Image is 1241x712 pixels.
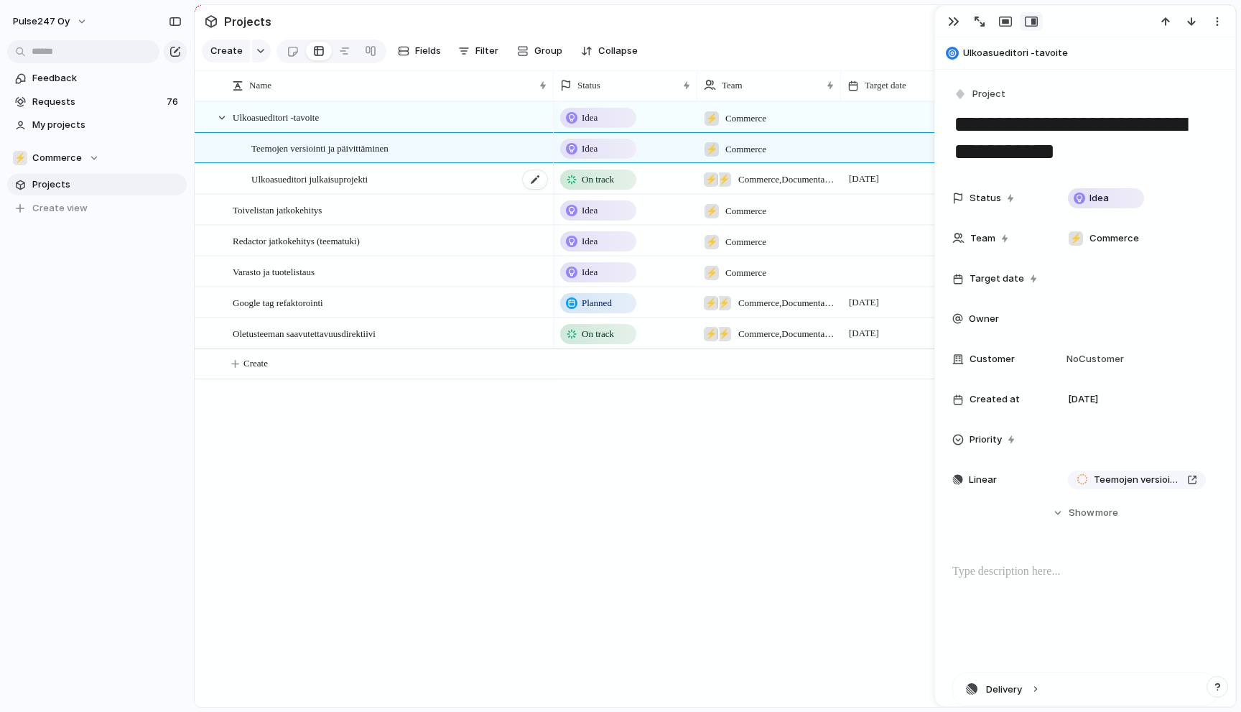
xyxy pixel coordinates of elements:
a: Projects [7,174,187,195]
span: Commerce [725,111,766,126]
div: ⚡ [704,327,718,341]
div: ⚡ [717,296,731,310]
span: Commerce , Documentation [738,296,835,310]
span: Idea [582,265,598,279]
span: Ulkoasueditori -tavoite [233,108,319,125]
span: Owner [969,312,999,326]
button: ⚡Commerce [7,147,187,169]
span: On track [582,172,614,187]
button: Create [202,40,250,63]
span: Feedback [32,71,182,85]
span: Commerce [725,266,766,280]
span: Idea [582,203,598,218]
span: My projects [32,118,182,132]
div: ⚡ [705,204,719,218]
span: [DATE] [845,325,883,342]
span: Idea [1089,191,1109,205]
span: On track [582,327,614,341]
span: Commerce , Documentation [738,327,835,341]
a: Requests76 [7,91,187,113]
div: ⚡ [717,172,731,187]
span: Commerce [725,204,766,218]
span: Commerce [725,235,766,249]
span: Status [970,191,1001,205]
span: Team [970,231,995,246]
span: Google tag refaktorointi [233,294,323,310]
span: Name [249,78,271,93]
span: Filter [475,44,498,58]
span: Create view [32,201,88,216]
span: Priority [970,433,1002,447]
div: ⚡ [705,142,719,157]
span: Toivelistan jatkokehitys [233,201,322,218]
div: ⚡ [705,266,719,280]
span: Idea [582,234,598,249]
span: Show [1069,506,1094,520]
span: Ulkoasueditori julkaisuprojekti [251,170,368,187]
span: Commerce [725,142,766,157]
span: Create [210,44,243,58]
span: [DATE] [1068,392,1098,407]
button: Project [951,84,1010,105]
span: Project [972,87,1005,101]
span: Status [577,78,600,93]
span: Projects [221,9,274,34]
span: Create [243,356,268,371]
div: ⚡ [705,111,719,126]
span: Created at [970,392,1020,407]
span: Commerce [32,151,82,165]
span: Ulkoasueditori -tavoite [963,46,1229,60]
span: Fields [415,44,441,58]
span: Teemojen versiointi ja päivittäminen [251,139,389,156]
span: Customer [970,352,1015,366]
span: Idea [582,111,598,125]
button: Fields [392,40,447,63]
button: Showmore [952,500,1218,526]
span: [DATE] [845,170,883,188]
span: Commerce , Documentation [738,172,835,187]
span: Oletusteeman saavutettavuusdirektiivi [233,325,376,341]
span: Pulse247 Oy [13,14,70,29]
button: Delivery [953,673,1217,706]
span: Group [534,44,562,58]
div: ⚡ [704,296,718,310]
span: Varasto ja tuotelistaus [233,263,315,279]
span: Teemojen versiointi ja päivittäminen [1094,473,1181,487]
span: Target date [865,78,906,93]
span: 76 [167,95,181,109]
span: Projects [32,177,182,192]
span: Target date [970,272,1024,286]
span: [DATE] [845,294,883,311]
span: Commerce [1089,231,1139,246]
a: My projects [7,114,187,136]
span: Requests [32,95,162,109]
span: Team [722,78,743,93]
a: Feedback [7,68,187,89]
span: more [1095,506,1118,520]
span: Idea [582,142,598,156]
button: Collapse [575,40,643,63]
button: Create view [7,198,187,219]
span: Linear [969,473,997,487]
span: Collapse [598,44,638,58]
button: Pulse247 Oy [6,10,95,33]
div: ⚡ [13,151,27,165]
a: Teemojen versiointi ja päivittäminen [1068,471,1206,489]
span: Redactor jatkokehitys (teematuki) [233,232,360,249]
div: ⚡ [717,327,731,341]
button: Ulkoasueditori -tavoite [942,42,1229,65]
span: No Customer [1062,352,1124,366]
div: ⚡ [704,172,718,187]
span: Planned [582,296,612,310]
div: ⚡ [705,235,719,249]
div: ⚡ [1069,231,1083,246]
button: Filter [452,40,504,63]
button: Group [510,40,570,63]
